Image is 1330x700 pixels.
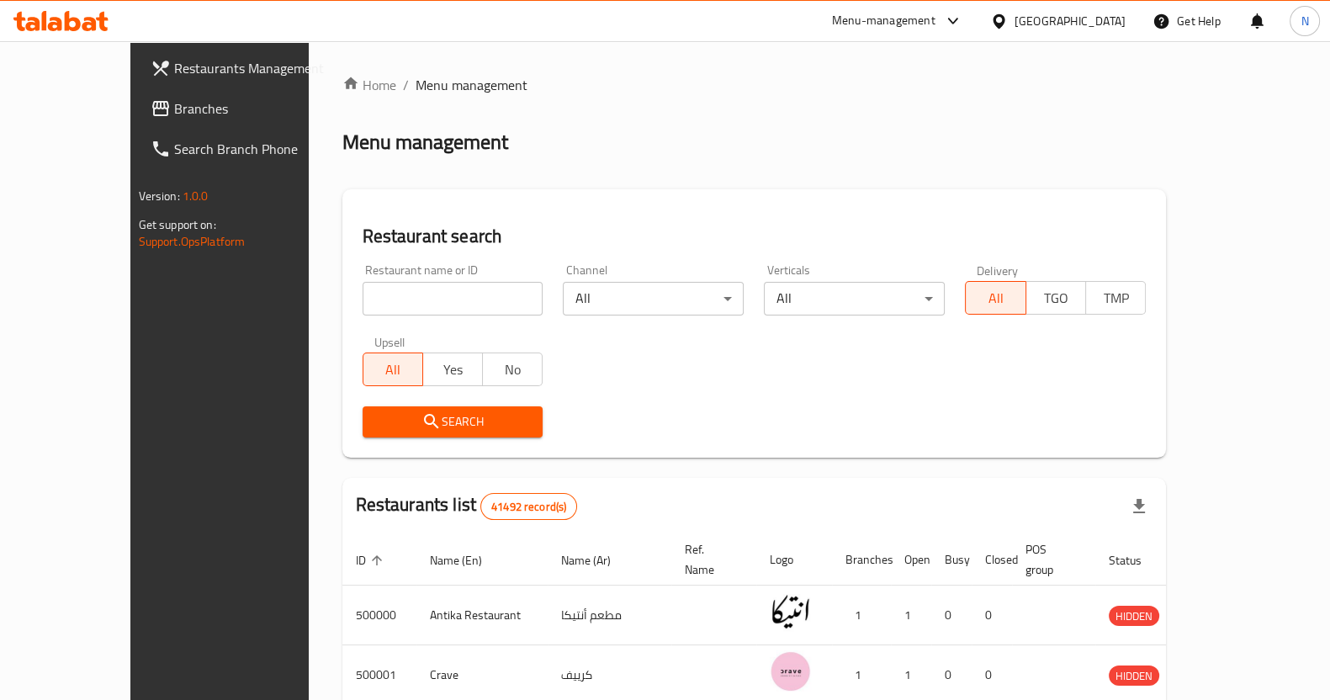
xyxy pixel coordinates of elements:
[1025,281,1086,315] button: TGO
[972,586,1012,645] td: 0
[490,358,536,382] span: No
[174,98,339,119] span: Branches
[363,406,543,437] button: Search
[137,129,352,169] a: Search Branch Phone
[685,539,736,580] span: Ref. Name
[1119,486,1159,527] div: Export file
[430,358,476,382] span: Yes
[891,534,931,586] th: Open
[1025,539,1075,580] span: POS group
[770,591,812,633] img: Antika Restaurant
[356,550,388,570] span: ID
[972,534,1012,586] th: Closed
[832,586,891,645] td: 1
[1109,666,1159,686] span: HIDDEN
[1109,606,1159,626] div: HIDDEN
[548,586,671,645] td: مطعم أنتيكا
[403,75,409,95] li: /
[430,550,504,570] span: Name (En)
[356,492,578,520] h2: Restaurants list
[1033,286,1079,310] span: TGO
[376,411,530,432] span: Search
[931,586,972,645] td: 0
[832,11,935,31] div: Menu-management
[363,224,1147,249] h2: Restaurant search
[1109,550,1163,570] span: Status
[363,282,543,316] input: Search for restaurant name or ID..
[174,58,339,78] span: Restaurants Management
[174,139,339,159] span: Search Branch Phone
[416,75,527,95] span: Menu management
[764,282,945,316] div: All
[563,282,744,316] div: All
[1109,607,1159,626] span: HIDDEN
[137,88,352,129] a: Branches
[363,353,423,386] button: All
[770,650,812,692] img: Crave
[342,75,396,95] a: Home
[480,493,577,520] div: Total records count
[561,550,633,570] span: Name (Ar)
[977,264,1019,276] label: Delivery
[756,534,832,586] th: Logo
[931,534,972,586] th: Busy
[342,129,508,156] h2: Menu management
[1301,12,1308,30] span: N
[965,281,1025,315] button: All
[139,185,180,207] span: Version:
[183,185,209,207] span: 1.0.0
[139,214,216,236] span: Get support on:
[891,586,931,645] td: 1
[342,586,416,645] td: 500000
[481,499,576,515] span: 41492 record(s)
[370,358,416,382] span: All
[139,231,246,252] a: Support.OpsPlatform
[374,336,405,347] label: Upsell
[972,286,1019,310] span: All
[832,534,891,586] th: Branches
[1015,12,1126,30] div: [GEOGRAPHIC_DATA]
[1085,281,1146,315] button: TMP
[422,353,483,386] button: Yes
[482,353,543,386] button: No
[1093,286,1139,310] span: TMP
[137,48,352,88] a: Restaurants Management
[416,586,548,645] td: Antika Restaurant
[342,75,1167,95] nav: breadcrumb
